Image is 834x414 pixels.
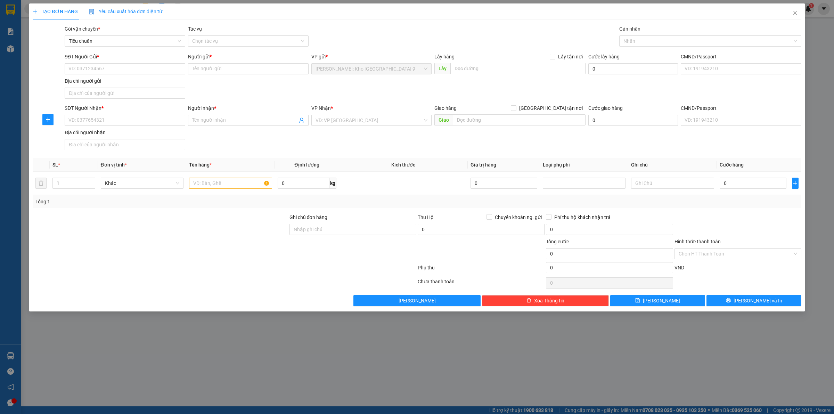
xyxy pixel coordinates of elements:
label: Hình thức thanh toán [674,239,721,244]
div: CMND/Passport [681,53,801,60]
input: Địa chỉ của người gửi [65,88,185,99]
span: TẠO ĐƠN HÀNG [33,9,78,14]
span: Khác [105,178,179,188]
span: Lấy hàng [434,54,455,59]
span: Lấy [434,63,450,74]
button: deleteXóa Thông tin [482,295,609,306]
span: Yêu cầu xuất hóa đơn điện tử [89,9,162,14]
label: Gán nhãn [619,26,640,32]
span: [PERSON_NAME] [399,297,436,305]
div: SĐT Người Nhận [65,104,185,112]
span: plus [33,9,38,14]
div: Chưa thanh toán [417,278,545,290]
span: save [635,298,640,303]
div: Phụ thu [417,264,545,276]
button: delete [35,178,47,189]
th: Ghi chú [628,158,717,172]
label: Cước giao hàng [588,105,623,111]
span: delete [526,298,531,303]
span: Cước hàng [720,162,744,168]
input: VD: Bàn, Ghế [189,178,272,189]
span: [PERSON_NAME] [643,297,680,305]
span: [PERSON_NAME] và In [734,297,782,305]
div: Địa chỉ người gửi [65,77,185,85]
span: SL [52,162,58,168]
button: [PERSON_NAME] [353,295,480,306]
span: VND [674,265,684,270]
button: plus [792,178,799,189]
span: Xóa Thông tin [534,297,564,305]
div: Người gửi [188,53,309,60]
div: VP gửi [311,53,432,60]
label: Ghi chú đơn hàng [289,214,328,220]
input: Cước lấy hàng [588,63,678,74]
img: icon [89,9,95,15]
input: Dọc đường [453,114,586,125]
span: Tiêu chuẩn [69,36,181,46]
button: save[PERSON_NAME] [610,295,705,306]
input: Cước giao hàng [588,115,678,126]
button: Close [785,3,805,23]
span: Giá trị hàng [471,162,496,168]
div: Tổng: 1 [35,198,322,205]
span: Tên hàng [189,162,212,168]
span: VP Nhận [311,105,331,111]
span: Chuyển khoản ng. gửi [492,213,545,221]
input: Ghi Chú [631,178,714,189]
span: kg [329,178,336,189]
span: Lấy tận nơi [555,53,586,60]
span: Thu Hộ [418,214,434,220]
input: Địa chỉ của người nhận [65,139,185,150]
span: plus [792,180,798,186]
button: plus [42,114,54,125]
span: plus [43,117,53,122]
span: printer [726,298,731,303]
span: user-add [299,117,304,123]
div: Địa chỉ người nhận [65,129,185,136]
th: Loại phụ phí [540,158,628,172]
div: SĐT Người Gửi [65,53,185,60]
input: Ghi chú đơn hàng [289,224,416,235]
label: Tác vụ [188,26,202,32]
span: Kích thước [391,162,415,168]
span: Giao hàng [434,105,457,111]
span: Phí thu hộ khách nhận trả [551,213,613,221]
span: Đơn vị tính [101,162,127,168]
input: Dọc đường [450,63,586,74]
label: Cước lấy hàng [588,54,620,59]
span: Hồ Chí Minh: Kho Thủ Đức & Quận 9 [316,64,428,74]
button: printer[PERSON_NAME] và In [706,295,801,306]
div: Người nhận [188,104,309,112]
span: Tổng cước [546,239,569,244]
span: Giao [434,114,453,125]
div: CMND/Passport [681,104,801,112]
span: close [792,10,798,16]
input: 0 [471,178,537,189]
span: Định lượng [295,162,319,168]
span: [GEOGRAPHIC_DATA] tận nơi [516,104,586,112]
span: Gói vận chuyển [65,26,100,32]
